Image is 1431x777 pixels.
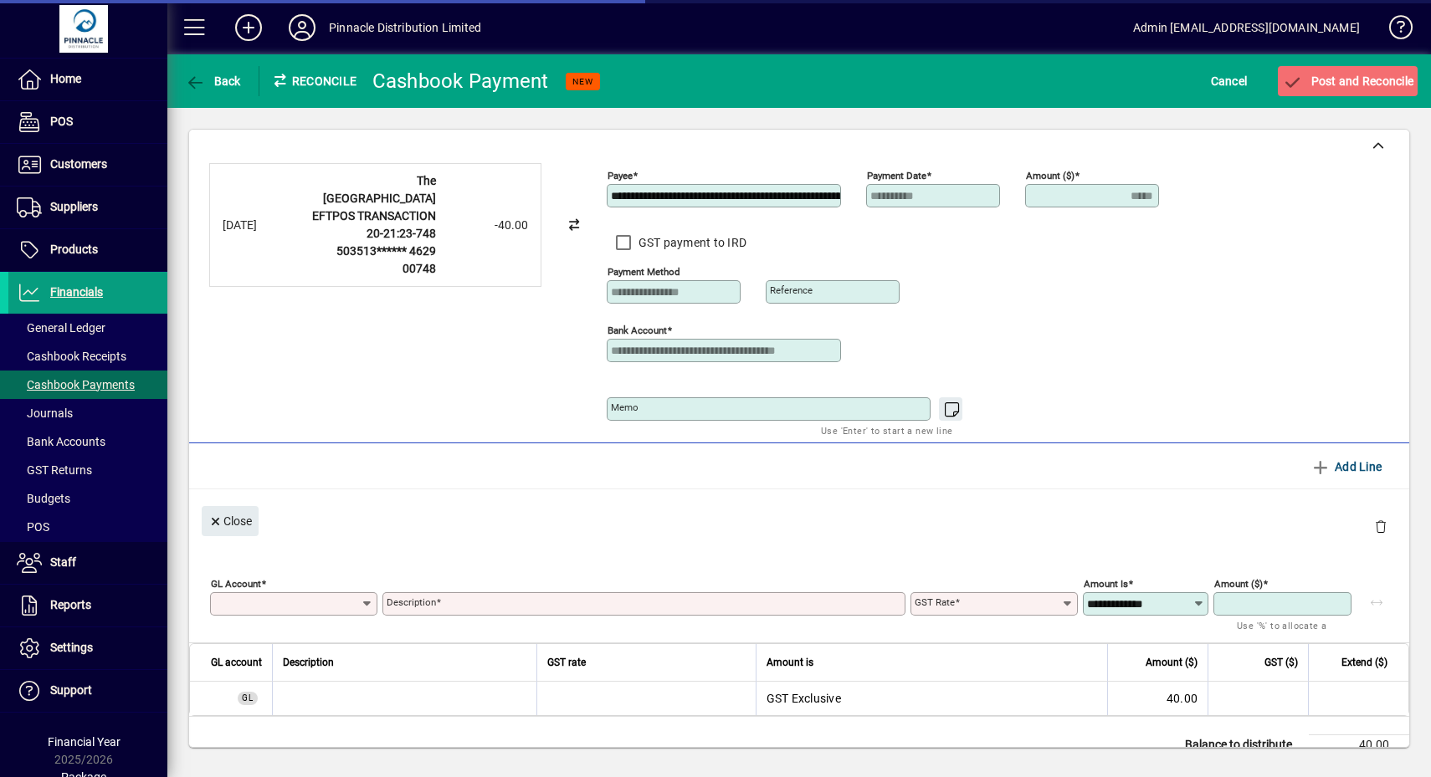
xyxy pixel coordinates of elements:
td: 40.00 [1107,682,1208,715]
div: -40.00 [444,217,528,234]
td: Balance to distribute [1177,735,1309,755]
span: Description [283,653,334,672]
a: POS [8,513,167,541]
span: NEW [572,76,593,87]
span: General Ledger [17,321,105,335]
a: Bank Accounts [8,427,167,456]
span: GL account [211,653,262,672]
span: GST rate [547,653,586,672]
app-page-header-button: Close [197,513,263,528]
span: Financial Year [48,735,121,749]
div: [DATE] [223,217,290,234]
span: Support [50,683,92,697]
button: Add [222,13,275,43]
a: Customers [8,144,167,186]
span: Journals [17,406,73,420]
a: POS [8,101,167,143]
mat-label: GL Account [211,578,261,590]
span: Close [208,508,252,535]
span: Customers [50,157,107,171]
span: Post and Reconcile [1282,74,1413,88]
mat-label: Reference [770,284,813,296]
span: Reports [50,598,91,611]
span: Financials [50,285,103,299]
div: Reconcile [259,68,360,95]
a: Home [8,59,167,100]
span: Staff [50,555,76,569]
button: Profile [275,13,329,43]
span: Budgets [17,492,70,505]
td: GST Exclusive [756,682,1107,715]
a: GST Returns [8,456,167,484]
span: Extend ($) [1341,653,1387,672]
span: GST Returns [17,463,92,477]
app-page-header-button: Delete [1361,519,1401,534]
a: Cashbook Payments [8,371,167,399]
button: Cancel [1207,66,1252,96]
a: Settings [8,627,167,669]
span: Cashbook Payments [17,378,135,391]
mat-label: GST rate [915,596,955,608]
mat-label: Payment Date [867,170,926,181]
button: Delete [1361,506,1401,546]
div: Pinnacle Distribution Limited [329,14,481,41]
label: GST payment to IRD [635,234,747,251]
span: Back [185,74,241,88]
button: Post and Reconcile [1278,66,1418,96]
a: General Ledger [8,314,167,342]
button: Back [181,66,245,96]
a: Suppliers [8,187,167,228]
mat-label: Memo [611,401,639,413]
mat-label: Payee [608,170,633,181]
mat-label: Bank Account [608,325,667,336]
div: Cashbook Payment [372,68,549,95]
mat-label: Amount is [1084,578,1128,590]
a: Knowledge Base [1377,3,1410,58]
a: Budgets [8,484,167,513]
mat-hint: Use '%' to allocate a percentage [1237,616,1338,652]
mat-label: Amount ($) [1026,170,1075,181]
a: Cashbook Receipts [8,342,167,371]
span: Amount ($) [1146,653,1198,672]
span: Cashbook Receipts [17,350,126,363]
span: POS [17,520,49,534]
span: Cancel [1211,68,1248,95]
a: Support [8,670,167,712]
span: GL [242,693,254,703]
a: Staff [8,542,167,584]
span: Products [50,243,98,256]
span: Settings [50,641,93,654]
mat-hint: Use 'Enter' to start a new line [821,421,952,440]
a: Journals [8,399,167,427]
a: Reports [8,585,167,626]
mat-label: Amount ($) [1214,578,1263,590]
span: GST ($) [1264,653,1298,672]
div: Admin [EMAIL_ADDRESS][DOMAIN_NAME] [1133,14,1360,41]
mat-label: Payment method [608,266,680,278]
a: Products [8,229,167,271]
span: Amount is [767,653,813,672]
button: Close [202,506,259,536]
span: Bank Accounts [17,435,105,448]
app-page-header-button: Back [167,66,259,96]
span: Suppliers [50,200,98,213]
mat-label: Description [387,596,436,608]
td: 40.00 [1309,735,1409,755]
span: Home [50,72,81,85]
span: POS [50,115,73,128]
